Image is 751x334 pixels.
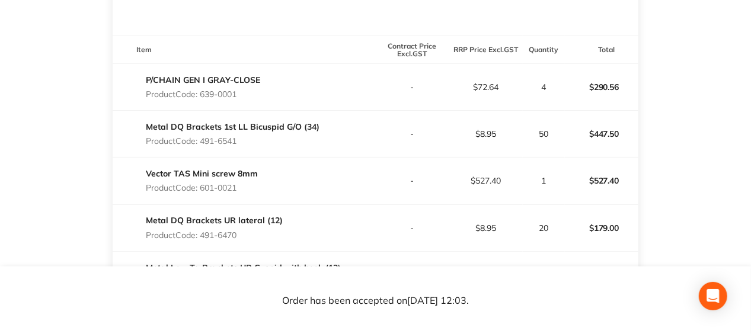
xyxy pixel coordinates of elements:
[146,183,258,192] p: Product Code: 601-0021
[565,214,638,242] p: $179.00
[450,129,522,139] p: $8.95
[146,215,283,226] a: Metal DQ Brackets UR lateral (12)
[523,223,564,233] p: 20
[523,82,564,92] p: 4
[565,36,638,64] th: Total
[523,36,565,64] th: Quantity
[450,223,522,233] p: $8.95
[376,223,448,233] p: -
[376,82,448,92] p: -
[450,176,522,185] p: $527.40
[113,36,375,64] th: Item
[146,75,260,85] a: P/CHAIN GEN I GRAY-CLOSE
[523,129,564,139] p: 50
[146,168,258,179] a: Vector TAS Mini screw 8mm
[146,262,341,273] a: Metal Low Tq Brackets UR Cuspid with hook (13)
[376,176,448,185] p: -
[565,120,638,148] p: $447.50
[146,136,319,146] p: Product Code: 491-6541
[375,36,449,64] th: Contract Price Excl. GST
[282,295,469,306] p: Order has been accepted on [DATE] 12:03 .
[450,82,522,92] p: $72.64
[565,261,638,289] p: $179.00
[146,230,283,240] p: Product Code: 491-6470
[699,282,727,310] div: Open Intercom Messenger
[449,36,523,64] th: RRP Price Excl. GST
[565,73,638,101] p: $290.56
[376,129,448,139] p: -
[146,89,260,99] p: Product Code: 639-0001
[523,176,564,185] p: 1
[146,121,319,132] a: Metal DQ Brackets 1st LL Bicuspid G/O (34)
[565,166,638,195] p: $527.40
